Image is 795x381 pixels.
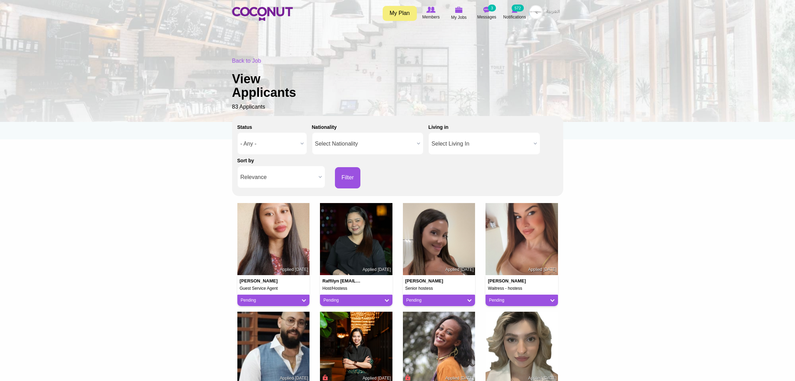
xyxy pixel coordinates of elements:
small: 572 [512,5,523,11]
div: 83 Applicants [232,57,563,111]
h4: [PERSON_NAME] [488,279,528,283]
img: Home [232,7,293,21]
a: Pending [323,297,389,303]
h4: [PERSON_NAME] [240,279,280,283]
span: Messages [477,14,496,21]
h5: Host/Hostess [322,286,390,291]
span: Connect to Unlock the Profile [321,374,328,381]
a: Back to Job [232,58,261,64]
span: Relevance [240,166,316,188]
span: Notifications [503,14,526,21]
img: Browse Members [426,7,435,13]
h1: View Applicants [232,72,319,100]
img: Messages [483,7,490,13]
small: 3 [488,5,496,11]
label: Status [237,124,252,131]
a: Pending [406,297,472,303]
button: Filter [335,167,361,188]
h5: Waitress - hostess [488,286,556,291]
h4: [PERSON_NAME] [405,279,446,283]
img: raffilyn raffilyncastro31@gmail.com's picture [320,203,392,275]
span: Members [422,14,439,21]
a: Pending [489,297,555,303]
h5: Senior hostess [405,286,473,291]
span: Select Nationality [315,133,414,155]
a: My Plan [383,6,417,21]
img: Notifications [512,7,518,13]
span: Connect to Unlock the Profile [404,374,411,381]
a: العربية [543,5,563,19]
label: Sort by [237,157,254,164]
h4: raffilyn [EMAIL_ADDRESS][DOMAIN_NAME] [322,279,363,283]
a: Browse Members Members [417,5,445,21]
h5: Guest Service Agent [240,286,307,291]
img: Konstantina Samara's picture [403,203,475,275]
img: Rekhana Sinkski's picture [237,203,310,275]
label: Living in [428,124,449,131]
a: My Jobs My Jobs [445,5,473,22]
a: Messages Messages 3 [473,5,501,21]
span: My Jobs [451,14,467,21]
span: Select Living In [431,133,531,155]
img: Zeljka Jovanovic's picture [486,203,558,275]
a: Notifications Notifications 572 [501,5,529,21]
span: - Any - [240,133,298,155]
a: Pending [241,297,306,303]
img: My Jobs [455,7,463,13]
label: Nationality [312,124,337,131]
